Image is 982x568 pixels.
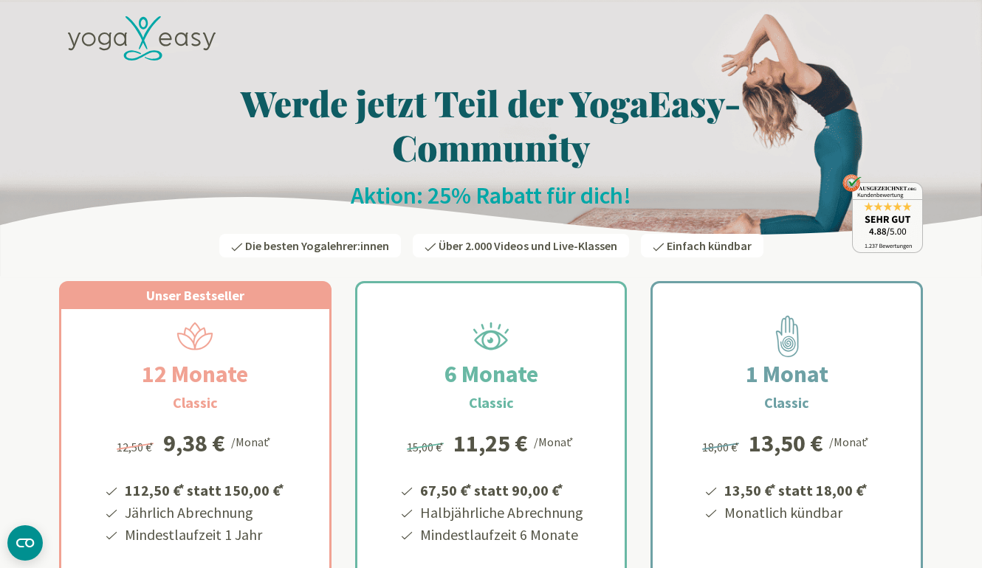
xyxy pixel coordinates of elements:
[163,432,225,455] div: 9,38 €
[453,432,528,455] div: 11,25 €
[842,174,923,253] img: ausgezeichnet_badge.png
[722,502,870,524] li: Monatlich kündbar
[123,477,286,502] li: 112,50 € statt 150,00 €
[123,524,286,546] li: Mindestlaufzeit 1 Jahr
[173,392,218,414] h3: Classic
[59,181,923,210] h2: Aktion: 25% Rabatt für dich!
[702,440,741,454] span: 18,00 €
[439,238,617,253] span: Über 2.000 Videos und Live-Klassen
[534,432,576,451] div: /Monat
[117,440,156,454] span: 12,50 €
[123,502,286,524] li: Jährlich Abrechnung
[231,432,273,451] div: /Monat
[418,524,583,546] li: Mindestlaufzeit 6 Monate
[407,440,446,454] span: 15,00 €
[418,502,583,524] li: Halbjährliche Abrechnung
[722,477,870,502] li: 13,50 € statt 18,00 €
[667,238,752,253] span: Einfach kündbar
[409,356,574,392] h2: 6 Monate
[59,80,923,169] h1: Werde jetzt Teil der YogaEasy-Community
[106,356,284,392] h2: 12 Monate
[7,525,43,561] button: CMP-Widget öffnen
[418,477,583,502] li: 67,50 € statt 90,00 €
[146,287,244,304] span: Unser Bestseller
[469,392,514,414] h3: Classic
[245,238,389,253] span: Die besten Yogalehrer:innen
[749,432,823,455] div: 13,50 €
[829,432,871,451] div: /Monat
[710,356,864,392] h2: 1 Monat
[764,392,809,414] h3: Classic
